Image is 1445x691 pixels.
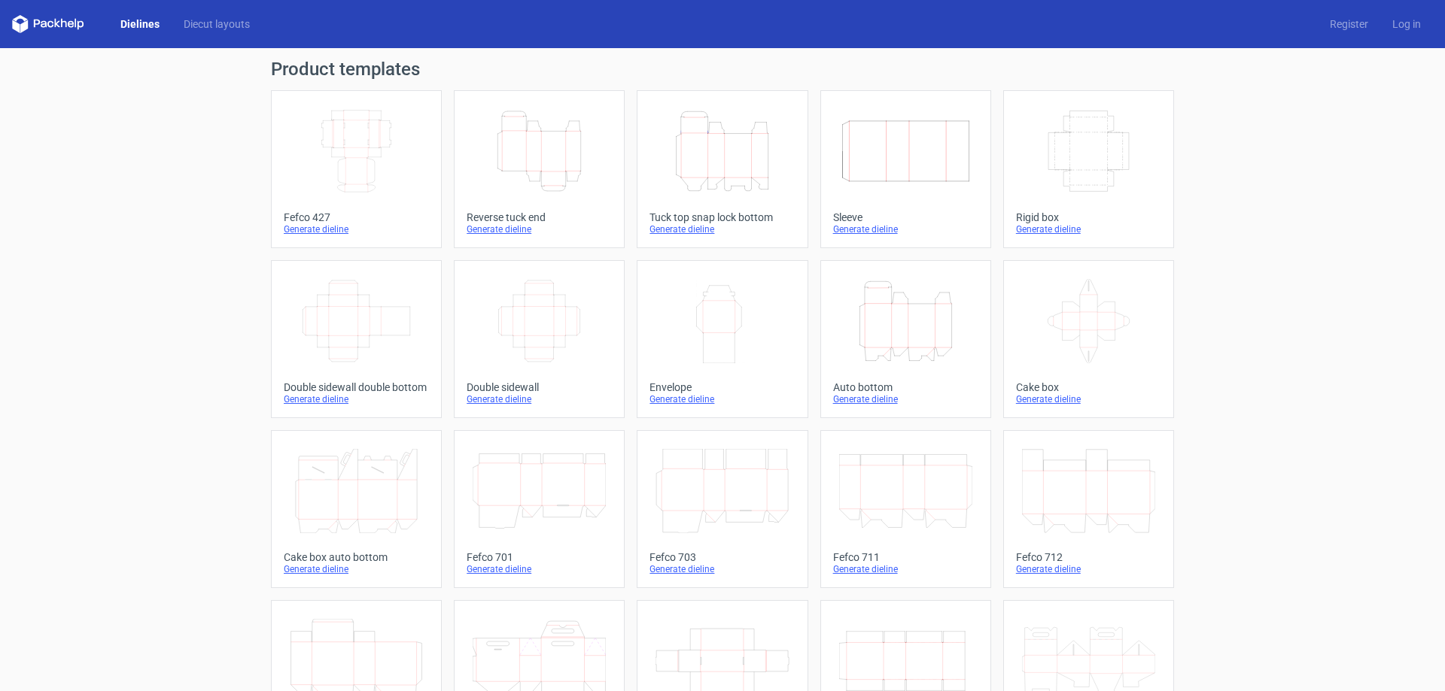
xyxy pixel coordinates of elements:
[1003,260,1174,418] a: Cake boxGenerate dieline
[1016,223,1161,235] div: Generate dieline
[1016,551,1161,563] div: Fefco 712
[833,211,978,223] div: Sleeve
[833,551,978,563] div: Fefco 711
[271,430,442,588] a: Cake box auto bottomGenerate dieline
[172,17,262,32] a: Diecut layouts
[820,430,991,588] a: Fefco 711Generate dieline
[649,551,795,563] div: Fefco 703
[467,563,612,575] div: Generate dieline
[284,563,429,575] div: Generate dieline
[467,551,612,563] div: Fefco 701
[284,223,429,235] div: Generate dieline
[637,90,808,248] a: Tuck top snap lock bottomGenerate dieline
[649,211,795,223] div: Tuck top snap lock bottom
[649,381,795,393] div: Envelope
[454,260,625,418] a: Double sidewallGenerate dieline
[467,393,612,405] div: Generate dieline
[271,90,442,248] a: Fefco 427Generate dieline
[649,223,795,235] div: Generate dieline
[454,430,625,588] a: Fefco 701Generate dieline
[1016,211,1161,223] div: Rigid box
[833,563,978,575] div: Generate dieline
[284,381,429,393] div: Double sidewall double bottom
[271,260,442,418] a: Double sidewall double bottomGenerate dieline
[1003,90,1174,248] a: Rigid boxGenerate dieline
[284,211,429,223] div: Fefco 427
[467,223,612,235] div: Generate dieline
[1003,430,1174,588] a: Fefco 712Generate dieline
[820,90,991,248] a: SleeveGenerate dieline
[467,381,612,393] div: Double sidewall
[284,393,429,405] div: Generate dieline
[637,260,808,418] a: EnvelopeGenerate dieline
[271,60,1174,78] h1: Product templates
[833,381,978,393] div: Auto bottom
[820,260,991,418] a: Auto bottomGenerate dieline
[1016,563,1161,575] div: Generate dieline
[833,393,978,405] div: Generate dieline
[1380,17,1433,32] a: Log in
[454,90,625,248] a: Reverse tuck endGenerate dieline
[1016,381,1161,393] div: Cake box
[108,17,172,32] a: Dielines
[284,551,429,563] div: Cake box auto bottom
[833,223,978,235] div: Generate dieline
[1016,393,1161,405] div: Generate dieline
[637,430,808,588] a: Fefco 703Generate dieline
[467,211,612,223] div: Reverse tuck end
[649,393,795,405] div: Generate dieline
[649,563,795,575] div: Generate dieline
[1318,17,1380,32] a: Register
